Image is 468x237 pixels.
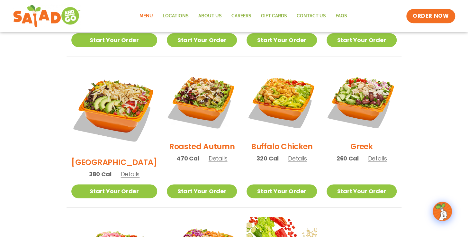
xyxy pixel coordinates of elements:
span: Details [121,170,139,178]
span: 380 Cal [89,170,112,178]
span: 470 Cal [176,154,199,163]
span: ORDER NOW [413,12,449,20]
span: 260 Cal [337,154,359,163]
a: Start Your Order [327,184,397,198]
a: Start Your Order [247,184,317,198]
img: Product photo for Greek Salad [327,66,397,136]
h2: Greek [350,141,373,152]
span: 320 Cal [256,154,279,163]
a: Start Your Order [71,33,157,47]
span: Details [209,154,228,162]
h2: Buffalo Chicken [251,141,312,152]
h2: [GEOGRAPHIC_DATA] [71,157,157,168]
a: Contact Us [292,9,331,23]
a: FAQs [331,9,352,23]
a: GIFT CARDS [256,9,292,23]
a: ORDER NOW [406,9,455,23]
h2: Roasted Autumn [169,141,235,152]
img: new-SAG-logo-768×292 [13,3,81,29]
a: Start Your Order [71,184,157,198]
img: wpChatIcon [433,202,451,220]
a: Start Your Order [167,33,237,47]
a: About Us [194,9,227,23]
a: Start Your Order [327,33,397,47]
span: Details [368,154,387,162]
a: Start Your Order [247,33,317,47]
img: Product photo for Roasted Autumn Salad [167,66,237,136]
a: Start Your Order [167,184,237,198]
span: Details [288,154,307,162]
a: Menu [135,9,158,23]
img: Product photo for BBQ Ranch Salad [71,66,157,152]
a: Careers [227,9,256,23]
nav: Menu [135,9,352,23]
img: Product photo for Buffalo Chicken Salad [247,66,317,136]
a: Locations [158,9,194,23]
